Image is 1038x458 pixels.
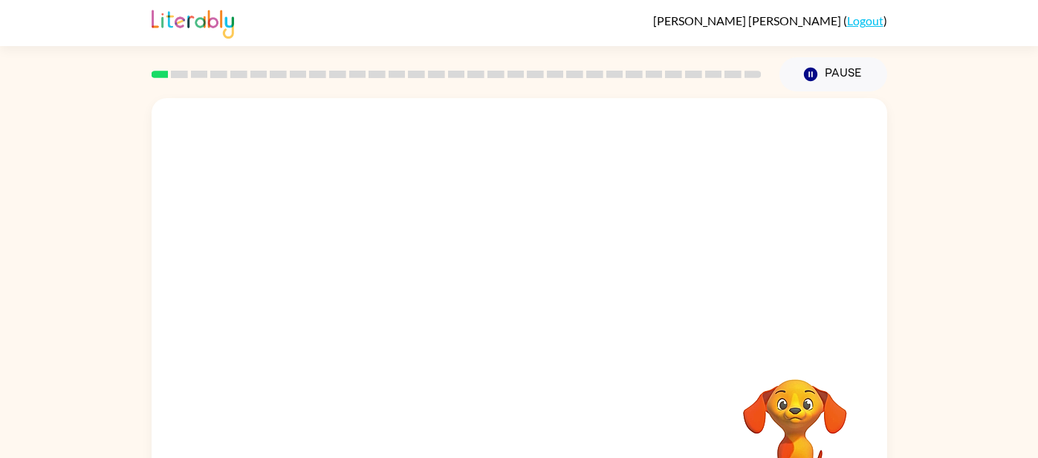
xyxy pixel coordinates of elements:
[847,13,883,28] a: Logout
[653,13,843,28] span: [PERSON_NAME] [PERSON_NAME]
[152,6,234,39] img: Literably
[653,13,887,28] div: ( )
[779,57,887,91] button: Pause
